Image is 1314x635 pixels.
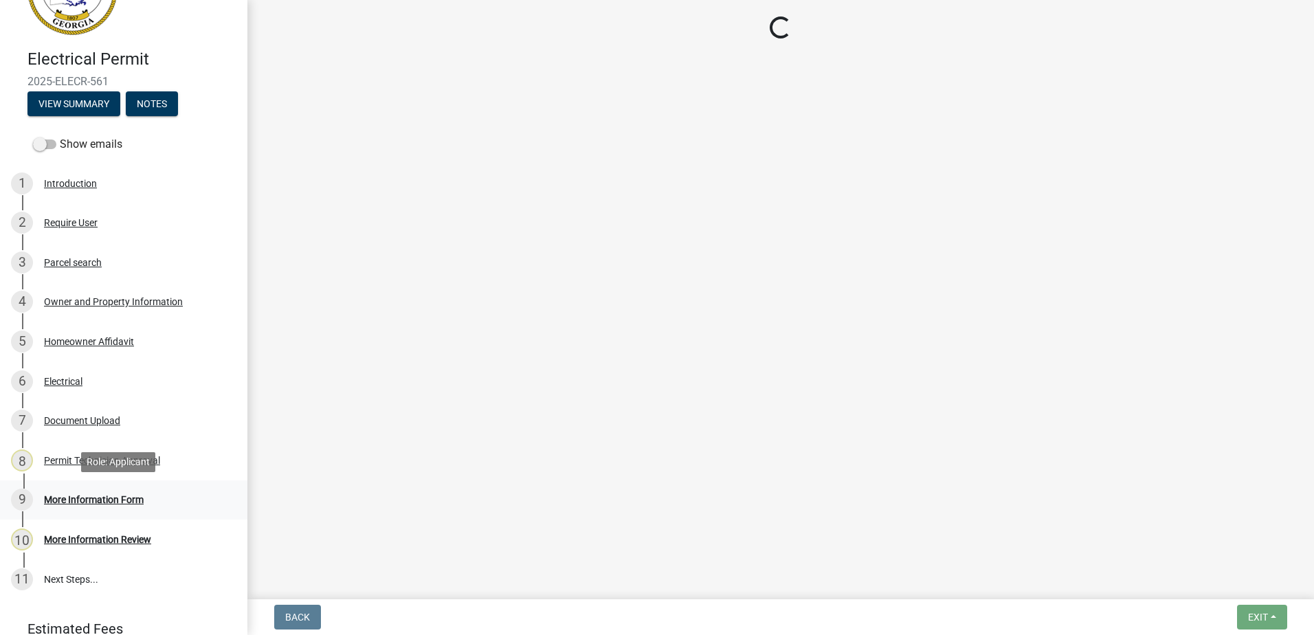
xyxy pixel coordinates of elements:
h4: Electrical Permit [27,49,236,69]
div: Role: Applicant [81,452,155,472]
div: More Information Review [44,535,151,544]
div: 11 [11,568,33,590]
label: Show emails [33,136,122,153]
div: 1 [11,172,33,194]
div: 5 [11,331,33,353]
div: 6 [11,370,33,392]
span: Exit [1248,612,1268,623]
button: Exit [1237,605,1287,630]
div: 8 [11,449,33,471]
div: 7 [11,410,33,432]
div: Parcel search [44,258,102,267]
div: Require User [44,218,98,227]
div: 2 [11,212,33,234]
wm-modal-confirm: Notes [126,99,178,110]
button: View Summary [27,91,120,116]
button: Back [274,605,321,630]
div: 10 [11,528,33,550]
div: Homeowner Affidavit [44,337,134,346]
span: Back [285,612,310,623]
div: Introduction [44,179,97,188]
div: 4 [11,291,33,313]
button: Notes [126,91,178,116]
div: Document Upload [44,416,120,425]
div: Electrical [44,377,82,386]
div: 9 [11,489,33,511]
div: More Information Form [44,495,144,504]
div: Permit Technician Approval [44,456,160,465]
wm-modal-confirm: Summary [27,99,120,110]
div: 3 [11,252,33,274]
span: 2025-ELECR-561 [27,75,220,88]
div: Owner and Property Information [44,297,183,307]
